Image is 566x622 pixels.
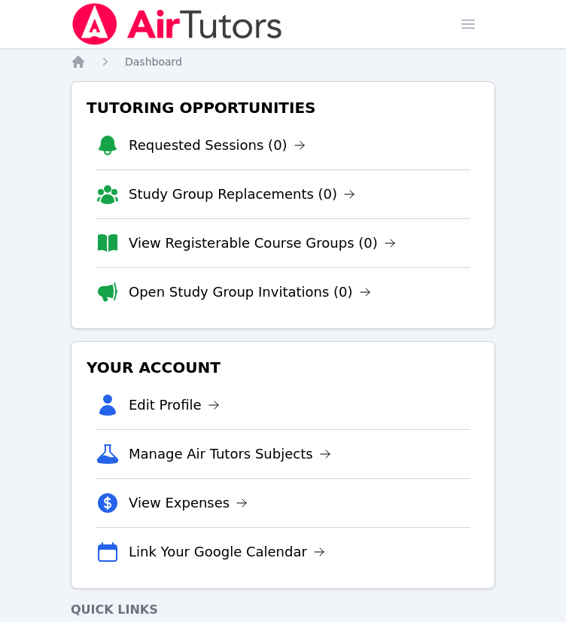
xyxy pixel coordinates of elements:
a: Study Group Replacements (0) [129,184,355,205]
nav: Breadcrumb [71,54,495,69]
a: Requested Sessions (0) [129,135,306,156]
a: Manage Air Tutors Subjects [129,444,331,465]
a: View Registerable Course Groups (0) [129,233,396,254]
a: Link Your Google Calendar [129,541,325,563]
span: Dashboard [125,56,182,68]
a: Open Study Group Invitations (0) [129,282,371,303]
h4: Quick Links [71,601,495,619]
a: View Expenses [129,492,248,514]
h3: Tutoring Opportunities [84,94,482,121]
h3: Your Account [84,354,482,381]
a: Edit Profile [129,395,220,416]
a: Dashboard [125,54,182,69]
img: Air Tutors [71,3,284,45]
